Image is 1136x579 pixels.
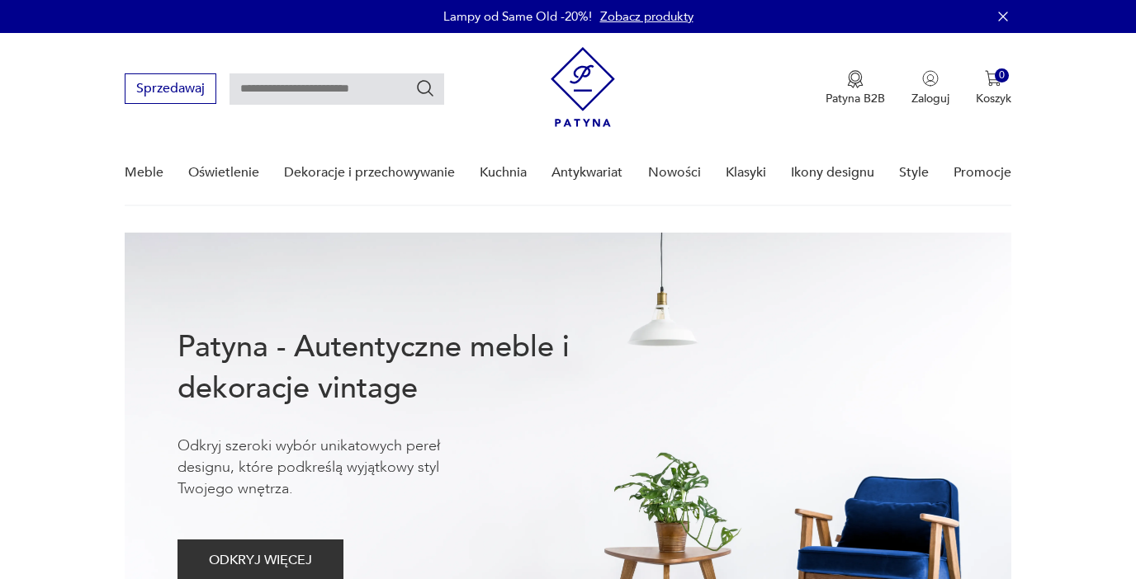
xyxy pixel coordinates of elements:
[985,70,1001,87] img: Ikona koszyka
[177,556,343,567] a: ODKRYJ WIĘCEJ
[125,73,216,104] button: Sprzedawaj
[600,8,693,25] a: Zobacz produkty
[826,70,885,106] a: Ikona medaluPatyna B2B
[177,327,623,409] h1: Patyna - Autentyczne meble i dekoracje vintage
[125,84,216,96] a: Sprzedawaj
[922,70,939,87] img: Ikonka użytkownika
[443,8,592,25] p: Lampy od Same Old -20%!
[826,70,885,106] button: Patyna B2B
[826,91,885,106] p: Patyna B2B
[648,141,701,205] a: Nowości
[995,68,1009,82] div: 0
[284,141,455,205] a: Dekoracje i przechowywanie
[976,70,1011,106] button: 0Koszyk
[125,141,163,205] a: Meble
[188,141,259,205] a: Oświetlenie
[899,141,929,205] a: Style
[911,91,949,106] p: Zaloguj
[954,141,1011,205] a: Promocje
[911,70,949,106] button: Zaloguj
[791,141,874,205] a: Ikony designu
[847,70,864,88] img: Ikona medalu
[551,47,615,127] img: Patyna - sklep z meblami i dekoracjami vintage
[976,91,1011,106] p: Koszyk
[415,78,435,98] button: Szukaj
[177,435,491,500] p: Odkryj szeroki wybór unikatowych pereł designu, które podkreślą wyjątkowy styl Twojego wnętrza.
[551,141,622,205] a: Antykwariat
[726,141,766,205] a: Klasyki
[480,141,527,205] a: Kuchnia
